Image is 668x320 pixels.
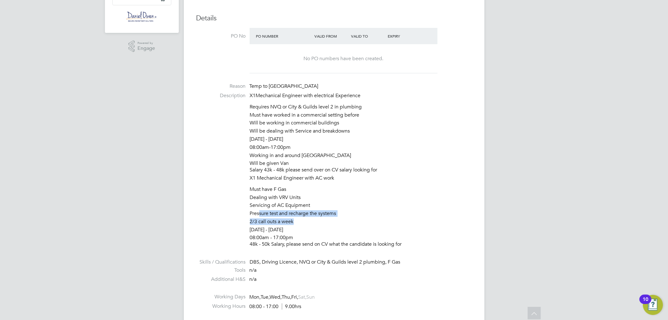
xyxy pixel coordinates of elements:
[250,120,472,128] li: Will be working in commercial buildings
[196,92,246,99] label: Description
[196,259,246,265] label: Skills / Qualifications
[196,294,246,300] label: Working Days
[196,303,246,310] label: Working Hours
[250,104,472,112] li: Requires NVQ or City & Guilds level 2 in plumbing
[643,299,648,307] div: 10
[250,92,472,99] p: X1Mechanical Engineer with electrical Experience
[250,186,472,194] li: Must have F Gas
[643,295,663,315] button: Open Resource Center, 10 new notifications
[250,194,472,202] li: Dealing with VRV Units
[250,128,472,136] li: Will be dealing with Service and breakdowns
[256,55,431,62] div: No PO numbers have been created.
[250,175,472,181] p: X1 Mechanical Engineer with AC work
[282,294,292,300] span: Thu,
[137,40,155,46] span: Powered by
[250,152,472,160] li: Working in and around [GEOGRAPHIC_DATA]
[250,202,472,210] li: Servicing of AC Equipment
[250,136,472,144] li: [DATE] - [DATE]
[196,14,472,23] h3: Details
[250,218,472,227] li: 2/3 call outs a week
[270,294,282,300] span: Wed,
[250,227,472,235] li: [DATE] - [DATE]
[250,210,472,218] li: Pressure test and recharge the systems
[307,294,315,300] span: Sun
[196,267,246,274] label: Tools
[255,30,313,42] div: PO Number
[350,30,386,42] div: Valid To
[250,160,472,175] li: Will be given Van Salary 43k - 48k please send over on CV salary looking for
[250,112,472,120] li: Must have worked in a commercial setting before
[261,294,270,300] span: Tue,
[250,276,257,282] span: n/a
[250,83,318,89] span: Temp to [GEOGRAPHIC_DATA]
[292,294,298,300] span: Fri,
[298,294,307,300] span: Sat,
[282,303,302,310] span: 9.00hrs
[128,40,155,52] a: Powered byEngage
[126,12,158,22] img: danielowen-logo-retina.png
[250,303,302,310] div: 08:00 - 17:00
[112,12,171,22] a: Go to home page
[196,83,246,90] label: Reason
[250,144,472,152] li: 08:00am-17:00pm
[250,259,472,265] div: DBS, Driving Licence, NVQ or City & Guilds level 2 plumbing, F Gas
[196,276,246,283] label: Additional H&S
[250,234,472,249] li: 08:00am - 17:00pm 48k - 50k Salary, please send on CV what the candidate is looking for
[137,46,155,51] span: Engage
[313,30,350,42] div: Valid From
[196,33,246,39] label: PO No
[250,267,257,273] span: n/a
[250,294,261,300] span: Mon,
[386,30,423,42] div: Expiry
